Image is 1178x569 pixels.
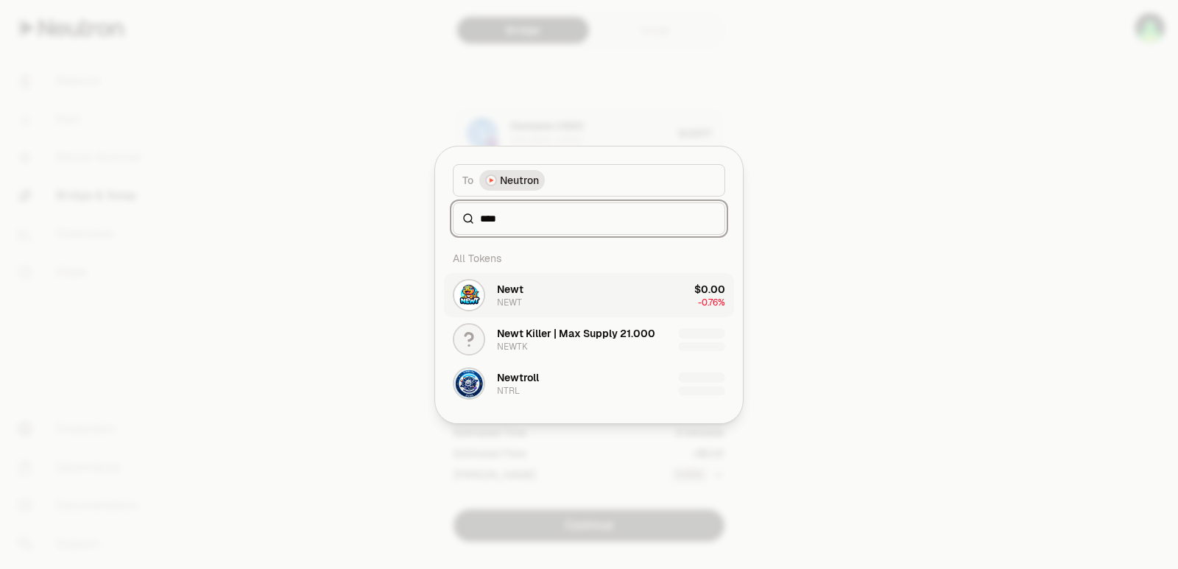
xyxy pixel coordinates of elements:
[454,280,484,310] img: NEWT Logo
[698,297,725,308] span: -0.76%
[497,341,528,353] div: NEWTK
[497,282,523,297] div: Newt
[444,317,734,361] button: Newt Killer | Max Supply 21.000NEWTK
[444,361,734,406] button: NTRL LogoNewtrollNTRL
[694,282,725,297] div: $0.00
[444,244,734,273] div: All Tokens
[500,173,539,188] span: Neutron
[453,164,725,197] button: ToNeutron LogoNeutron
[497,326,655,341] div: Newt Killer | Max Supply 21.000
[462,173,473,188] span: To
[497,370,539,385] div: Newtroll
[444,273,734,317] button: NEWT LogoNewtNEWT$0.00-0.76%
[497,297,522,308] div: NEWT
[497,385,520,397] div: NTRL
[487,176,495,185] img: Neutron Logo
[454,369,484,398] img: NTRL Logo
